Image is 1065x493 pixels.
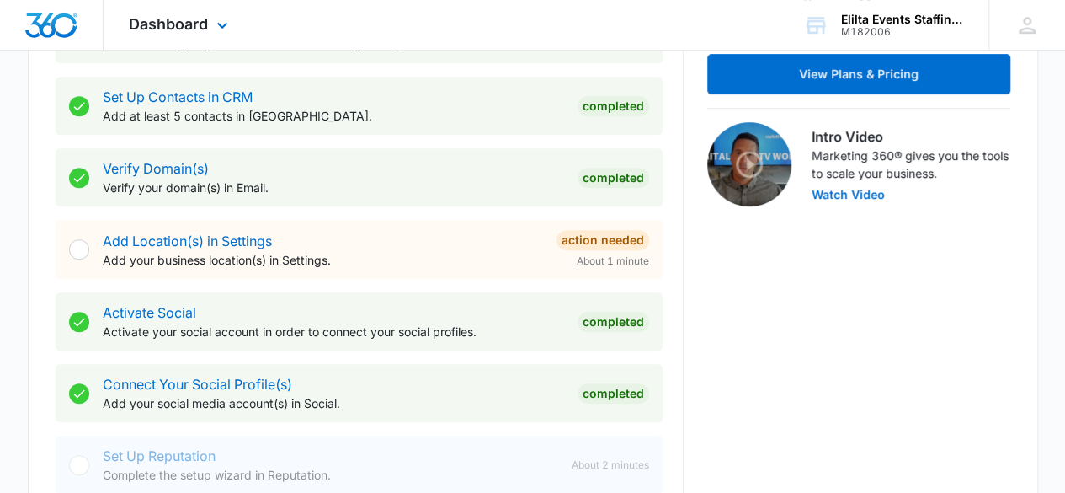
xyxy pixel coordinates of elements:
a: Connect Your Social Profile(s) [103,376,292,393]
a: Verify Domain(s) [103,160,209,177]
p: Activate your social account in order to connect your social profiles. [103,323,564,340]
span: About 2 minutes [572,458,649,473]
div: account name [841,13,964,26]
p: Add your social media account(s) in Social. [103,394,564,412]
a: Activate Social [103,304,196,321]
div: Completed [578,383,649,404]
button: View Plans & Pricing [707,54,1010,94]
p: Add at least 5 contacts in [GEOGRAPHIC_DATA]. [103,107,564,125]
div: Completed [578,96,649,116]
p: Complete the setup wizard in Reputation. [103,466,558,484]
div: Action Needed [556,230,649,250]
a: Add Location(s) in Settings [103,233,272,249]
a: Set Up Contacts in CRM [103,88,253,105]
p: Marketing 360® gives you the tools to scale your business. [812,147,1010,182]
p: Add your business location(s) in Settings. [103,251,543,269]
div: account id [841,26,964,38]
button: Watch Video [812,189,885,201]
span: Dashboard [129,15,208,33]
div: Completed [578,168,649,188]
div: Completed [578,312,649,332]
span: About 1 minute [577,254,649,269]
h3: Intro Video [812,126,1010,147]
p: Verify your domain(s) in Email. [103,179,564,196]
img: Intro Video [707,122,791,206]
